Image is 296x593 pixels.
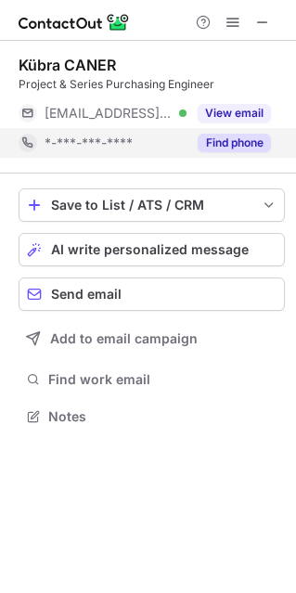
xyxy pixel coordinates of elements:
[51,287,122,302] span: Send email
[19,367,285,393] button: Find work email
[45,105,173,122] span: [EMAIL_ADDRESS][DOMAIN_NAME]
[48,408,277,425] span: Notes
[19,277,285,311] button: Send email
[19,188,285,222] button: save-profile-one-click
[198,104,271,122] button: Reveal Button
[19,233,285,266] button: AI write personalized message
[19,76,285,93] div: Project & Series Purchasing Engineer
[50,331,198,346] span: Add to email campaign
[19,11,130,33] img: ContactOut v5.3.10
[19,322,285,355] button: Add to email campaign
[48,371,277,388] span: Find work email
[198,134,271,152] button: Reveal Button
[51,198,252,213] div: Save to List / ATS / CRM
[19,56,116,74] div: Kübra CANER
[19,404,285,430] button: Notes
[51,242,249,257] span: AI write personalized message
